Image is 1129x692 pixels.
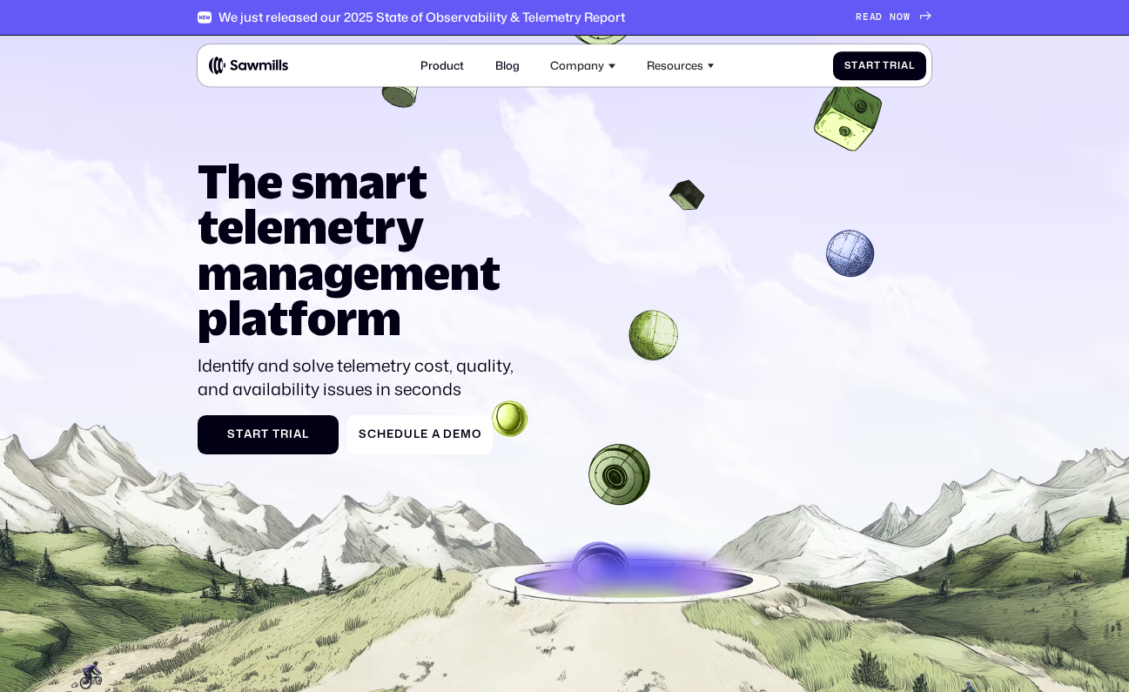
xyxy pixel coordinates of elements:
[874,60,881,72] span: t
[367,427,377,441] span: c
[856,11,931,24] a: READNOW
[858,60,866,72] span: a
[897,11,904,24] span: O
[280,427,289,441] span: r
[909,60,915,72] span: l
[851,60,858,72] span: t
[432,427,440,441] span: a
[890,60,897,72] span: r
[833,51,925,80] a: StartTrial
[413,427,420,441] span: l
[883,60,890,72] span: T
[412,50,472,81] a: Product
[870,11,877,24] span: A
[542,50,624,81] div: Company
[876,11,883,24] span: D
[359,427,367,441] span: S
[218,10,625,25] div: We just released our 2025 State of Observability & Telemetry Report
[198,415,339,454] a: StartTrial
[638,50,722,81] div: Resources
[227,427,236,441] span: S
[856,11,863,24] span: R
[550,59,604,73] div: Company
[420,427,428,441] span: e
[844,60,851,72] span: S
[244,427,252,441] span: a
[252,427,261,441] span: r
[863,11,870,24] span: E
[302,427,309,441] span: l
[487,50,528,81] a: Blog
[293,427,302,441] span: a
[647,59,703,73] div: Resources
[404,427,413,441] span: u
[453,427,460,441] span: e
[897,60,901,72] span: i
[866,60,874,72] span: r
[236,427,244,441] span: t
[272,427,280,441] span: T
[904,11,911,24] span: W
[472,427,481,441] span: o
[289,427,293,441] span: i
[198,158,525,341] h1: The smart telemetry management platform
[890,11,897,24] span: N
[443,427,453,441] span: D
[394,427,404,441] span: d
[347,415,493,454] a: ScheduleaDemo
[261,427,269,441] span: t
[901,60,909,72] span: a
[460,427,472,441] span: m
[377,427,386,441] span: h
[386,427,394,441] span: e
[198,353,525,400] p: Identify and solve telemetry cost, quality, and availability issues in seconds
